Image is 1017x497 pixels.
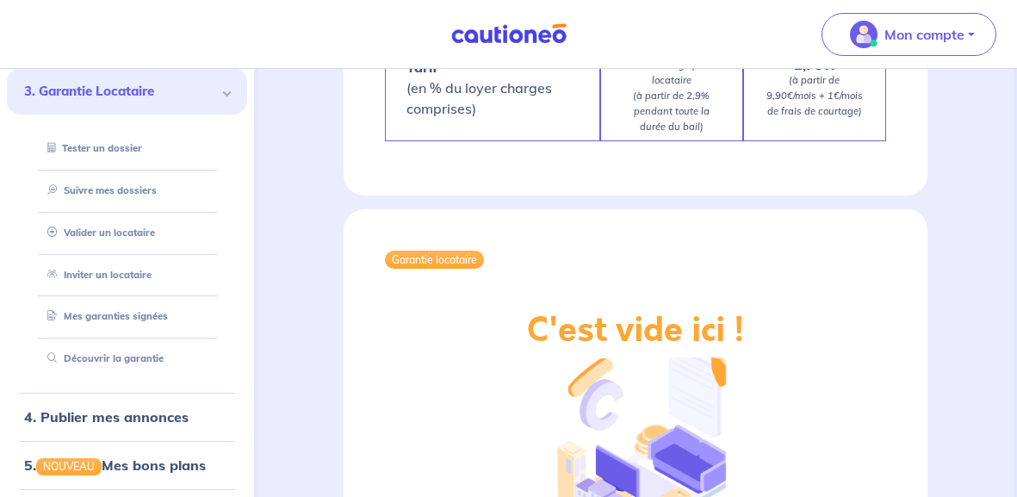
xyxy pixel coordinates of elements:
[527,310,744,351] h2: C'est vide ici !
[850,21,877,48] img: illu_account_valid_menu.svg
[28,302,226,331] div: Mes garanties signées
[40,184,157,196] a: Suivre mes dossiers
[40,226,155,238] a: Valider un locataire
[444,23,574,45] img: Cautioneo
[40,268,152,280] a: Inviter un locataire
[24,81,217,101] span: 3. Garantie Locataire
[24,408,189,426] a: 4. Publier mes annonces
[406,59,437,76] strong: Tarif
[28,260,226,289] div: Inviter un locataire
[28,218,226,246] div: Valider un locataire
[7,67,247,115] div: 3. Garantie Locataire
[28,177,226,205] div: Suivre mes dossiers
[7,448,247,482] div: 5.NOUVEAUMes bons plans
[624,59,718,133] em: Pris en charge par le locataire (à partir de 2,9% pendant toute la durée du bail)
[28,345,226,373] div: Découvrir la garantie
[406,57,578,119] p: (en % du loyer charges comprises)
[40,310,168,322] a: Mes garanties signées
[24,457,206,474] a: 5.NOUVEAUMes bons plans
[822,13,996,56] button: illu_account_valid_menu.svgMon compte
[7,400,247,434] div: 4. Publier mes annonces
[766,74,863,117] em: (à partir de 9,90€/mois + 1€/mois de frais de courtage)
[385,251,484,268] div: Garantie locataire
[884,24,964,45] p: Mon compte
[28,134,226,163] div: Tester un dossier
[40,352,164,364] a: Découvrir la garantie
[40,142,142,154] a: Tester un dossier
